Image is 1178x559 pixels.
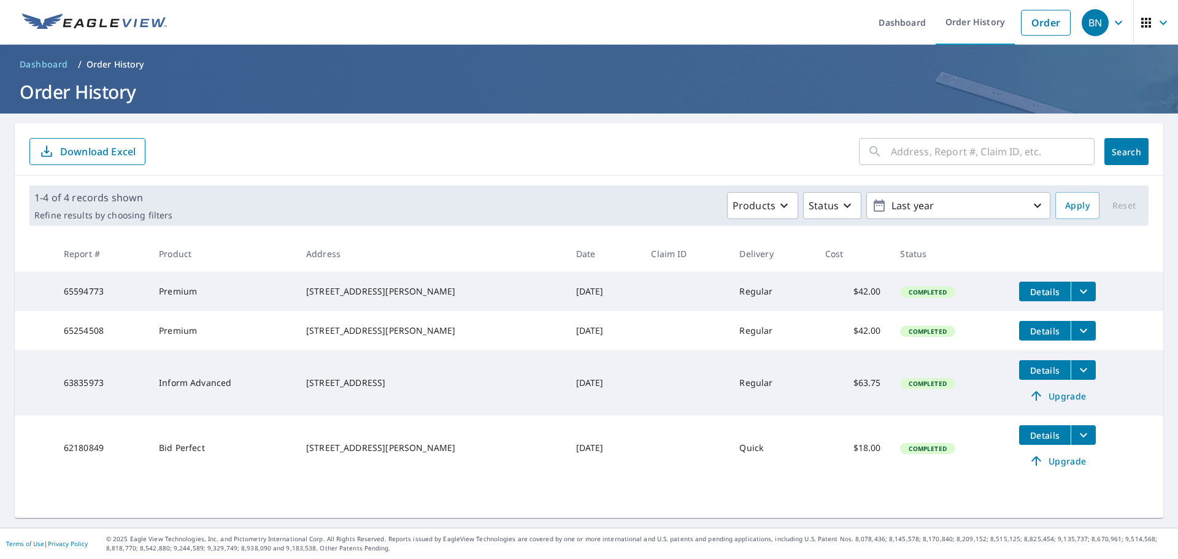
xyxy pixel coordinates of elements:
span: Details [1026,286,1063,298]
div: BN [1082,9,1109,36]
th: Date [566,236,642,272]
td: Quick [730,415,815,480]
a: Dashboard [15,55,73,74]
th: Product [149,236,296,272]
td: Regular [730,311,815,350]
button: detailsBtn-63835973 [1019,360,1071,380]
th: Address [296,236,566,272]
td: $42.00 [815,272,891,311]
td: [DATE] [566,350,642,415]
nav: breadcrumb [15,55,1163,74]
h1: Order History [15,79,1163,104]
span: Upgrade [1026,388,1088,403]
td: Bid Perfect [149,415,296,480]
a: Upgrade [1019,451,1096,471]
p: Order History [87,58,144,71]
button: detailsBtn-65254508 [1019,321,1071,341]
a: Privacy Policy [48,539,88,548]
div: [STREET_ADDRESS][PERSON_NAME] [306,442,556,454]
button: Status [803,192,861,219]
input: Address, Report #, Claim ID, etc. [891,134,1095,169]
span: Upgrade [1026,453,1088,468]
span: Search [1114,146,1139,158]
button: filesDropdownBtn-62180849 [1071,425,1096,445]
p: | [6,540,88,547]
th: Delivery [730,236,815,272]
div: [STREET_ADDRESS][PERSON_NAME] [306,285,556,298]
p: Download Excel [60,145,136,158]
button: filesDropdownBtn-65254508 [1071,321,1096,341]
span: Details [1026,325,1063,337]
button: Search [1104,138,1149,165]
span: Completed [901,327,953,336]
th: Cost [815,236,891,272]
td: [DATE] [566,272,642,311]
a: Order [1021,10,1071,36]
th: Claim ID [641,236,730,272]
td: Premium [149,272,296,311]
td: Inform Advanced [149,350,296,415]
span: Details [1026,364,1063,376]
td: $42.00 [815,311,891,350]
td: Regular [730,350,815,415]
div: [STREET_ADDRESS] [306,377,556,389]
p: 1-4 of 4 records shown [34,190,172,205]
img: EV Logo [22,13,167,32]
button: Apply [1055,192,1099,219]
td: Premium [149,311,296,350]
a: Upgrade [1019,386,1096,406]
span: Dashboard [20,58,68,71]
p: Status [809,198,839,213]
p: Last year [887,195,1030,217]
th: Status [890,236,1009,272]
span: Completed [901,379,953,388]
p: Refine results by choosing filters [34,210,172,221]
span: Apply [1065,198,1090,214]
p: Products [733,198,776,213]
button: filesDropdownBtn-63835973 [1071,360,1096,380]
button: filesDropdownBtn-65594773 [1071,282,1096,301]
td: 65254508 [54,311,149,350]
span: Completed [901,444,953,453]
td: Regular [730,272,815,311]
td: [DATE] [566,311,642,350]
td: $18.00 [815,415,891,480]
span: Completed [901,288,953,296]
p: © 2025 Eagle View Technologies, Inc. and Pictometry International Corp. All Rights Reserved. Repo... [106,534,1172,553]
button: detailsBtn-62180849 [1019,425,1071,445]
div: [STREET_ADDRESS][PERSON_NAME] [306,325,556,337]
li: / [78,57,82,72]
td: 65594773 [54,272,149,311]
td: $63.75 [815,350,891,415]
th: Report # [54,236,149,272]
span: Details [1026,430,1063,441]
td: 63835973 [54,350,149,415]
td: [DATE] [566,415,642,480]
td: 62180849 [54,415,149,480]
a: Terms of Use [6,539,44,548]
button: Download Excel [29,138,145,165]
button: detailsBtn-65594773 [1019,282,1071,301]
button: Products [727,192,798,219]
button: Last year [866,192,1050,219]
